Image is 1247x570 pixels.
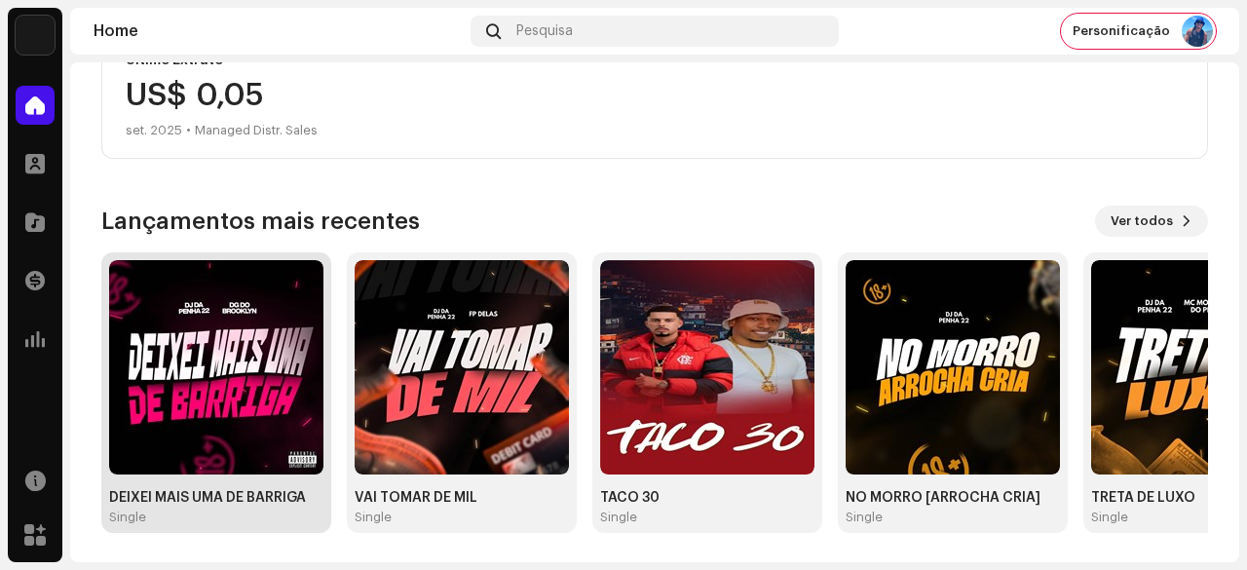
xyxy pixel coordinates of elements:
div: Single [600,510,637,525]
img: ad25bb10-f6ee-4251-b206-cdbf15ce54d7 [1182,16,1213,47]
div: Home [94,23,463,39]
div: Managed Distr. Sales [195,119,318,142]
span: Ver todos [1111,202,1173,241]
re-o-card-value: Último Extrato [101,36,1208,159]
img: f4901061-622d-439f-a1e6-335de7f409f4 [846,260,1060,475]
div: Single [846,510,883,525]
img: b104434c-a256-49a5-860c-a88088f7d7ef [355,260,569,475]
span: Pesquisa [516,23,573,39]
button: Ver todos [1095,206,1208,237]
div: Single [109,510,146,525]
div: Single [355,510,392,525]
span: Personificação [1073,23,1170,39]
div: set. 2025 [126,119,182,142]
div: NO MORRO [ARROCHA CRIA] [846,490,1060,506]
img: 7cbc4606-6958-45ca-ae4d-387f4a2e8499 [600,260,814,475]
div: TACO 30 [600,490,814,506]
div: VAI TOMAR DE MIL [355,490,569,506]
img: 71bf27a5-dd94-4d93-852c-61362381b7db [16,16,55,55]
div: DEIXEI MAIS UMA DE BARRIGA [109,490,323,506]
div: Single [1091,510,1128,525]
div: • [186,119,191,142]
h3: Lançamentos mais recentes [101,206,420,237]
img: 060c2189-ab2c-453e-9f3a-4c9277f9c53b [109,260,323,475]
